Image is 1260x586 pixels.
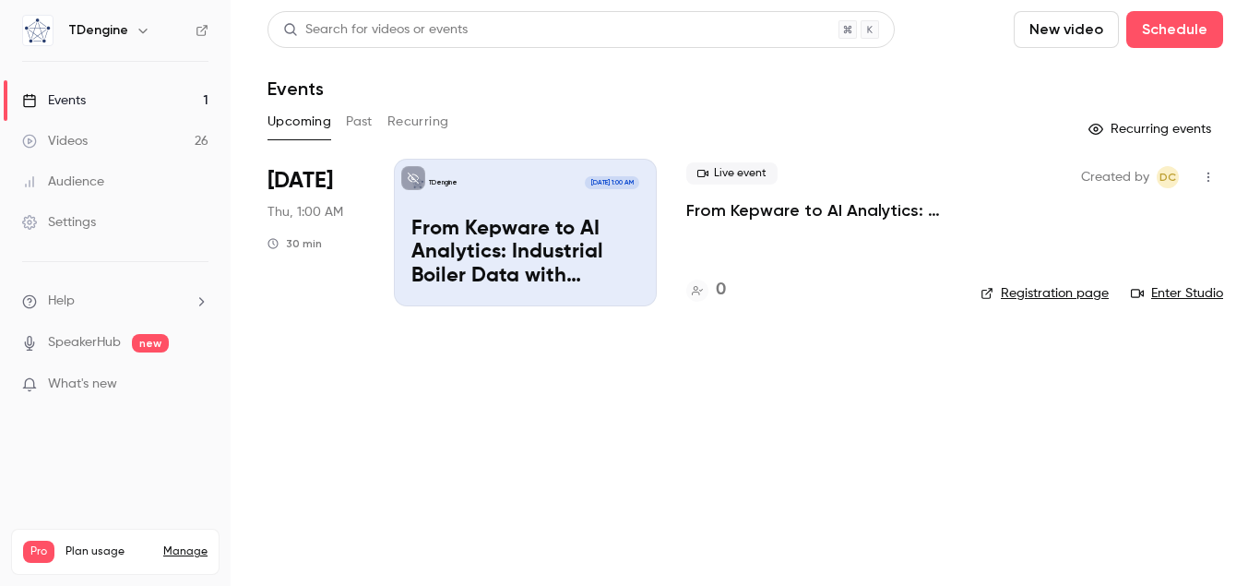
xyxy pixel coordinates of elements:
[48,292,75,311] span: Help
[1131,284,1223,303] a: Enter Studio
[1014,11,1119,48] button: New video
[48,375,117,394] span: What's new
[22,292,208,311] li: help-dropdown-opener
[23,16,53,45] img: TDengine
[686,199,951,221] a: From Kepware to AI Analytics: Industrial Boiler Data with TDengine IDMP
[48,333,121,353] a: SpeakerHub
[585,176,638,189] span: [DATE] 1:00 AM
[283,20,468,40] div: Search for videos or events
[686,278,726,303] a: 0
[267,203,343,221] span: Thu, 1:00 AM
[1159,166,1176,188] span: DC
[267,107,331,137] button: Upcoming
[1126,11,1223,48] button: Schedule
[163,544,208,559] a: Manage
[267,159,364,306] div: Oct 15 Wed, 10:00 AM (America/Los Angeles)
[346,107,373,137] button: Past
[22,173,104,191] div: Audience
[387,107,449,137] button: Recurring
[22,91,86,110] div: Events
[23,541,54,563] span: Pro
[22,132,88,150] div: Videos
[686,162,778,185] span: Live event
[267,78,324,100] h1: Events
[65,544,152,559] span: Plan usage
[429,178,458,187] p: TDengine
[68,21,128,40] h6: TDengine
[394,159,657,306] a: From Kepware to AI Analytics: Industrial Boiler Data with TDengine IDMPTDengine[DATE] 1:00 AMFrom...
[267,236,322,251] div: 30 min
[132,334,169,353] span: new
[267,166,333,196] span: [DATE]
[716,278,726,303] h4: 0
[411,218,639,289] p: From Kepware to AI Analytics: Industrial Boiler Data with TDengine IDMP
[1080,114,1223,144] button: Recurring events
[1081,166,1149,188] span: Created by
[981,284,1109,303] a: Registration page
[1157,166,1179,188] span: Daniel Clow
[22,213,96,232] div: Settings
